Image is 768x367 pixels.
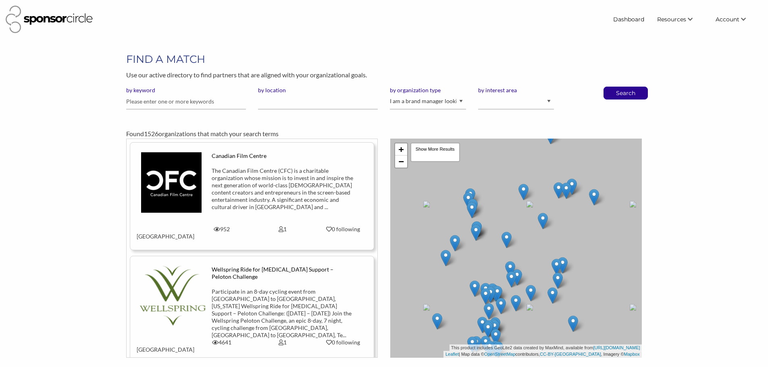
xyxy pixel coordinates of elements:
[709,12,762,27] li: Account
[390,87,466,94] label: by organization type
[395,156,407,168] a: Zoom out
[410,143,460,162] div: Show More Results
[212,266,353,280] div: Wellspring Ride for [MEDICAL_DATA] Support – Peloton Challenge
[137,266,206,326] img: wgkeavk01u56rftp6wvv
[612,87,639,99] button: Search
[144,130,158,137] span: 1526
[445,352,459,357] a: Leaflet
[252,339,313,346] div: 1
[657,16,686,23] span: Resources
[651,12,709,27] li: Resources
[131,339,191,353] div: [GEOGRAPHIC_DATA]
[126,70,641,80] p: Use our active directory to find partners that are aligned with your organizational goals.
[478,87,554,94] label: by interest area
[212,152,353,160] div: Canadian Film Centre
[191,339,252,346] div: 4641
[395,143,407,156] a: Zoom in
[319,339,368,346] div: 0 following
[624,352,640,357] a: Mapbox
[131,226,191,240] div: [GEOGRAPHIC_DATA]
[191,226,252,233] div: 952
[126,52,641,66] h1: FIND A MATCH
[258,87,378,94] label: by location
[607,12,651,27] a: Dashboard
[126,87,246,94] label: by keyword
[319,226,368,233] div: 0 following
[212,288,353,339] div: Participate in an 8-day cycling event from [GEOGRAPHIC_DATA] to [GEOGRAPHIC_DATA], [US_STATE] Wel...
[484,352,516,357] a: OpenStreetMap
[137,152,367,240] a: Canadian Film Centre The Canadian Film Centre (CFC) is a charitable organization whose mission is...
[126,129,641,139] div: Found organizations that match your search terms
[6,6,93,33] img: Sponsor Circle Logo
[540,352,601,357] a: CC-BY-[GEOGRAPHIC_DATA]
[252,226,313,233] div: 1
[450,344,642,351] div: This product includes GeoLite2 data created by MaxMind, available from
[593,345,640,350] a: [URL][DOMAIN_NAME]
[443,351,642,358] div: | Map data © contributors, , Imagery ©
[137,266,367,353] a: Wellspring Ride for [MEDICAL_DATA] Support – Peloton Challenge Participate in an 8-day cycling ev...
[126,94,246,110] input: Please enter one or more keywords
[141,152,202,213] img: tys7ftntgowgismeyatu
[716,16,739,23] span: Account
[212,167,353,211] div: The Canadian Film Centre (CFC) is a charitable organization whose mission is to invest in and ins...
